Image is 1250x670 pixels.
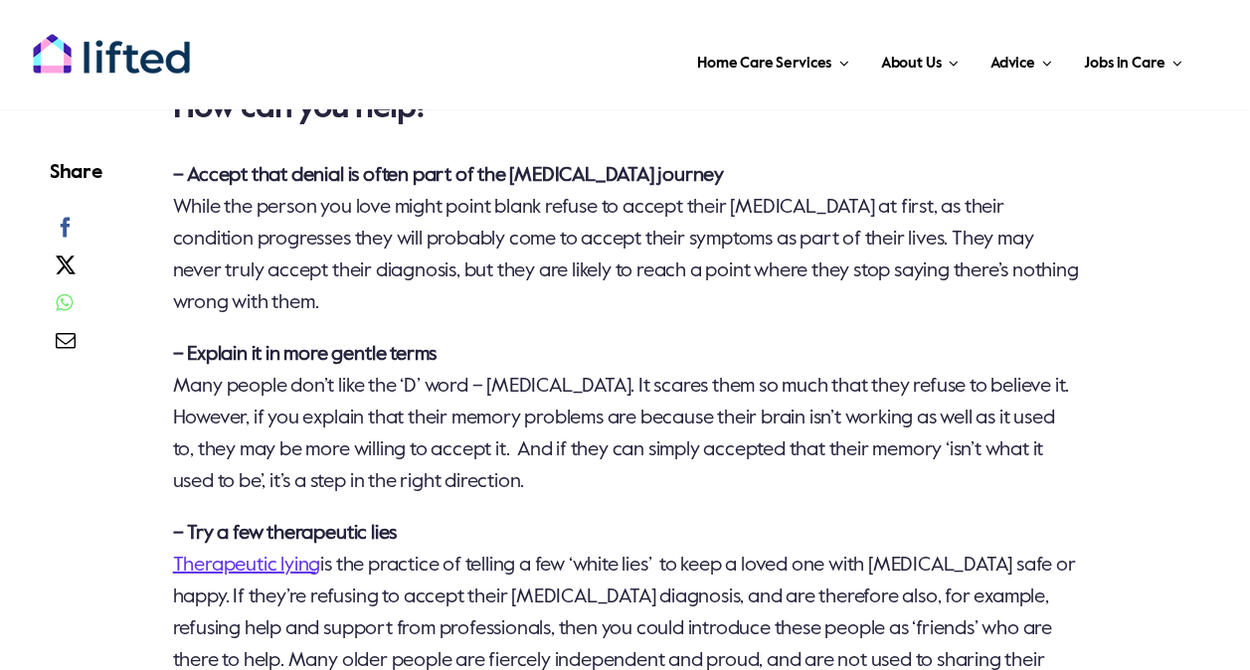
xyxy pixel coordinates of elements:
[173,524,397,544] strong: – Try a few therapeutic lies
[32,33,191,53] a: lifted-logo
[173,166,724,186] strong: – Accept that denial is often part of the [MEDICAL_DATA] journey
[1078,30,1188,89] a: Jobs in Care
[50,159,101,187] h4: Share
[173,92,429,124] strong: How can you help?
[697,48,831,80] span: Home Care Services
[50,214,81,251] a: Facebook
[50,289,78,327] a: WhatsApp
[691,30,855,89] a: Home Care Services
[50,251,81,289] a: X
[880,48,941,80] span: About Us
[990,48,1035,80] span: Advice
[173,556,321,576] a: Therapeutic lying
[874,30,964,89] a: About Us
[1084,48,1164,80] span: Jobs in Care
[234,30,1188,89] nav: Main Menu
[173,345,437,365] strong: – Explain it in more gentle terms
[50,327,81,365] a: Email
[173,160,1079,319] p: While the person you love might point blank refuse to accept their [MEDICAL_DATA] at first, as th...
[173,339,1079,498] p: Many people don’t like the ‘D’ word – [MEDICAL_DATA]. It scares them so much that they refuse to ...
[984,30,1058,89] a: Advice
